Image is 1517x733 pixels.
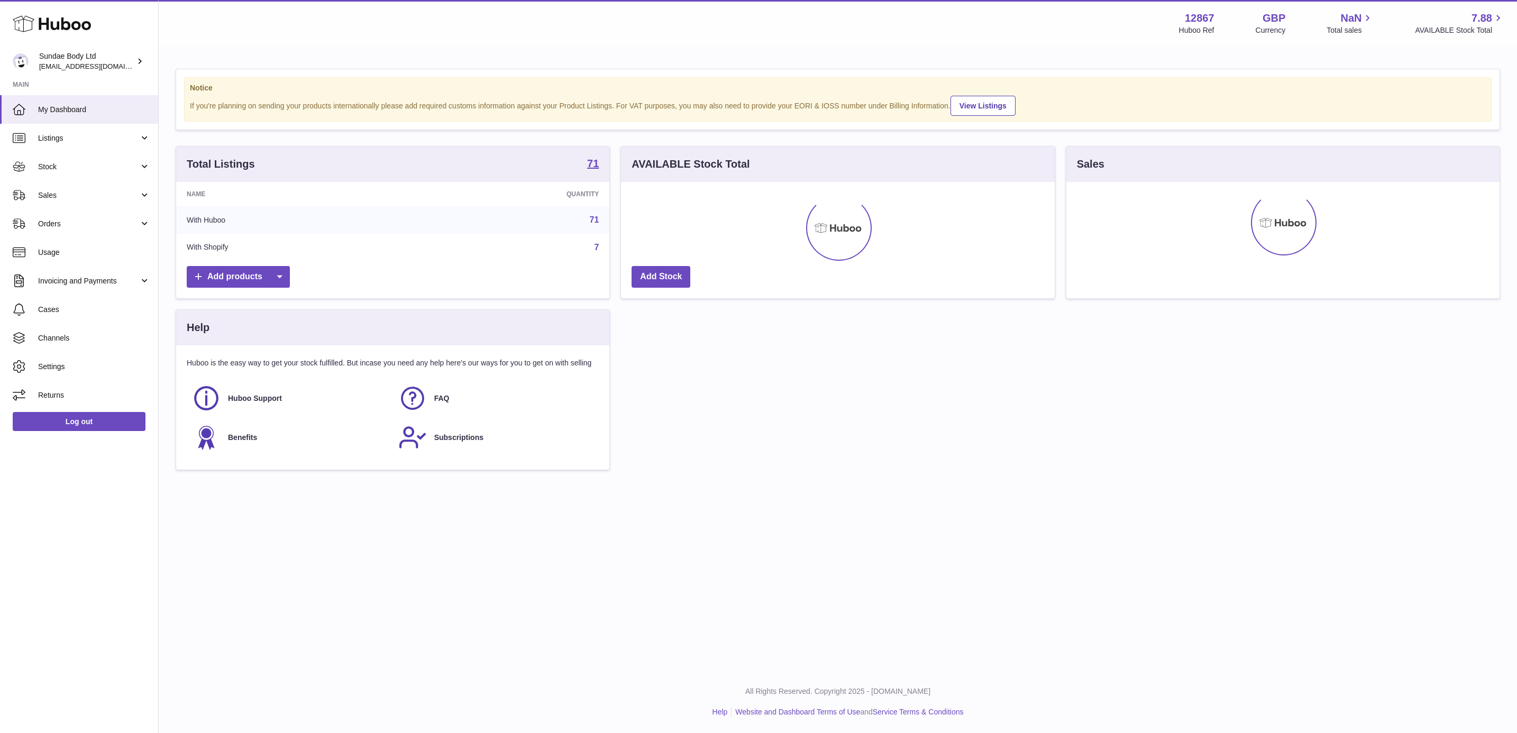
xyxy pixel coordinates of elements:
[1415,11,1504,35] a: 7.88 AVAILABLE Stock Total
[587,158,599,171] a: 71
[410,182,610,206] th: Quantity
[187,358,599,368] p: Huboo is the easy way to get your stock fulfilled. But incase you need any help here's our ways f...
[712,708,728,716] a: Help
[632,157,750,171] h3: AVAILABLE Stock Total
[190,83,1486,93] strong: Notice
[1263,11,1285,25] strong: GBP
[176,234,410,261] td: With Shopify
[192,423,388,452] a: Benefits
[187,266,290,288] a: Add products
[1472,11,1492,25] span: 7.88
[732,707,963,717] li: and
[594,243,599,252] a: 7
[1256,25,1286,35] div: Currency
[1340,11,1361,25] span: NaN
[632,266,690,288] a: Add Stock
[398,384,594,413] a: FAQ
[434,393,450,404] span: FAQ
[39,51,134,71] div: Sundae Body Ltd
[1415,25,1504,35] span: AVAILABLE Stock Total
[398,423,594,452] a: Subscriptions
[13,412,145,431] a: Log out
[39,62,156,70] span: [EMAIL_ADDRESS][DOMAIN_NAME]
[38,276,139,286] span: Invoicing and Payments
[38,219,139,229] span: Orders
[735,708,860,716] a: Website and Dashboard Terms of Use
[1185,11,1214,25] strong: 12867
[176,206,410,234] td: With Huboo
[38,362,150,372] span: Settings
[38,305,150,315] span: Cases
[1327,11,1374,35] a: NaN Total sales
[38,390,150,400] span: Returns
[587,158,599,169] strong: 71
[951,96,1016,116] a: View Listings
[167,686,1509,697] p: All Rights Reserved. Copyright 2025 - [DOMAIN_NAME]
[38,133,139,143] span: Listings
[1077,157,1104,171] h3: Sales
[1179,25,1214,35] div: Huboo Ref
[434,433,483,443] span: Subscriptions
[13,53,29,69] img: internalAdmin-12867@internal.huboo.com
[176,182,410,206] th: Name
[38,333,150,343] span: Channels
[38,248,150,258] span: Usage
[190,94,1486,116] div: If you're planning on sending your products internationally please add required customs informati...
[228,393,282,404] span: Huboo Support
[187,157,255,171] h3: Total Listings
[192,384,388,413] a: Huboo Support
[873,708,964,716] a: Service Terms & Conditions
[1327,25,1374,35] span: Total sales
[38,162,139,172] span: Stock
[590,215,599,224] a: 71
[187,320,209,335] h3: Help
[38,190,139,200] span: Sales
[228,433,257,443] span: Benefits
[38,105,150,115] span: My Dashboard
